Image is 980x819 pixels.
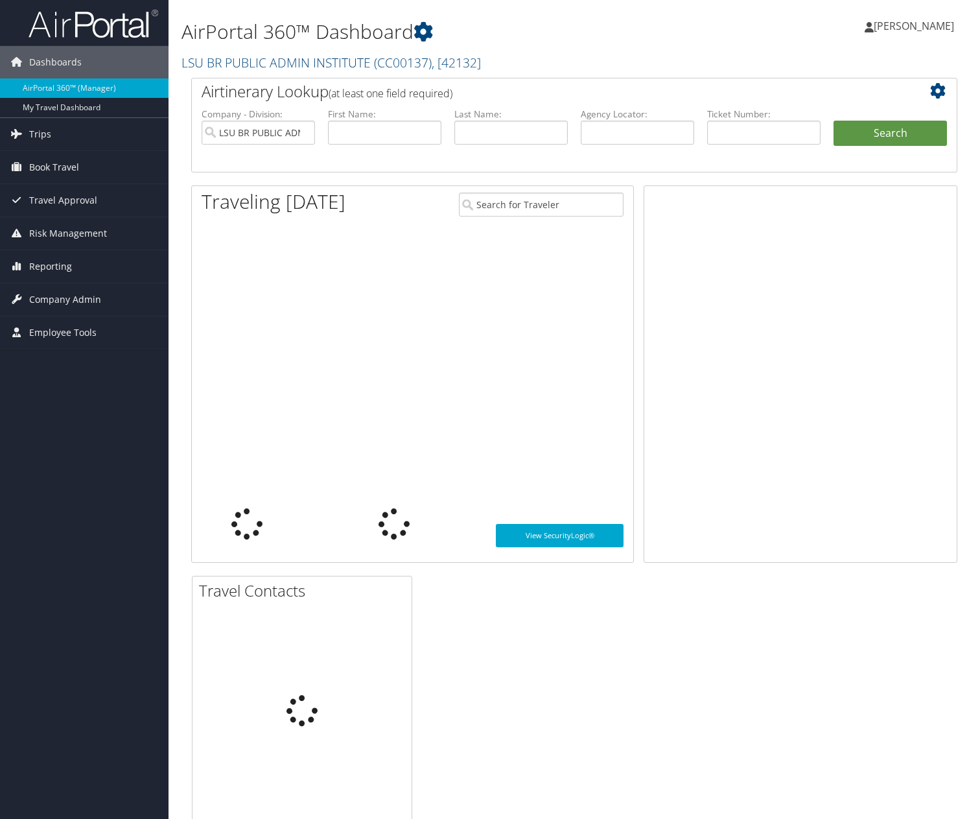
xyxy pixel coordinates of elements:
[29,151,79,184] span: Book Travel
[29,46,82,78] span: Dashboards
[874,19,954,33] span: [PERSON_NAME]
[707,108,821,121] label: Ticket Number:
[865,6,967,45] a: [PERSON_NAME]
[581,108,694,121] label: Agency Locator:
[181,18,705,45] h1: AirPortal 360™ Dashboard
[202,108,315,121] label: Company - Division:
[29,118,51,150] span: Trips
[328,108,441,121] label: First Name:
[29,283,101,316] span: Company Admin
[181,54,481,71] a: LSU BR PUBLIC ADMIN INSTITUTE
[329,86,452,101] span: (at least one field required)
[374,54,432,71] span: ( CC00137 )
[496,524,624,547] a: View SecurityLogic®
[29,217,107,250] span: Risk Management
[199,580,412,602] h2: Travel Contacts
[202,80,883,102] h2: Airtinerary Lookup
[454,108,568,121] label: Last Name:
[29,8,158,39] img: airportal-logo.png
[29,316,97,349] span: Employee Tools
[29,250,72,283] span: Reporting
[834,121,947,147] button: Search
[202,188,345,215] h1: Traveling [DATE]
[459,193,624,217] input: Search for Traveler
[29,184,97,217] span: Travel Approval
[432,54,481,71] span: , [ 42132 ]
